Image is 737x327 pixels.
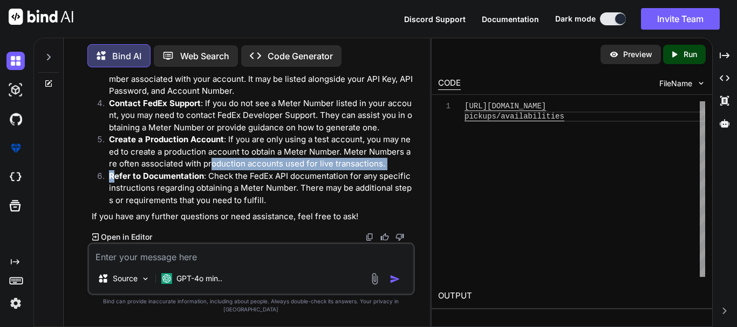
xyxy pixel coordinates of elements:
img: premium [6,139,25,157]
p: Open in Editor [101,232,152,242]
img: Pick Models [141,274,150,283]
div: CODE [438,77,461,90]
img: like [380,233,389,241]
div: 1 [438,101,451,112]
img: darkChat [6,52,25,70]
img: GPT-4o mini [161,273,172,284]
img: attachment [368,273,381,285]
span: Documentation [482,15,539,24]
img: copy [365,233,374,241]
p: If you have any further questions or need assistance, feel free to ask! [92,211,413,223]
span: FileName [659,78,692,89]
img: settings [6,294,25,312]
p: Preview [623,49,652,60]
p: Web Search [180,50,229,62]
p: : Check the FedEx API documentation for any specific instructions regarding obtaining a Meter Num... [109,170,413,207]
p: Code Generator [268,50,333,62]
span: pickups/availabilities [465,112,564,121]
span: [URL][DOMAIN_NAME] [465,102,546,110]
span: Dark mode [555,13,596,24]
h2: OUTPUT [432,283,712,309]
button: Discord Support [404,13,466,25]
p: Run [684,49,697,60]
img: githubDark [6,110,25,128]
img: preview [609,50,619,59]
p: Bind AI [112,50,141,62]
img: chevron down [697,79,706,88]
img: Bind AI [9,9,73,25]
p: : In the API credentials section, look for the Meter Number associated with your account. It may ... [109,61,413,98]
p: Source [113,273,138,284]
strong: Refer to Documentation [109,171,204,181]
p: Bind can provide inaccurate information, including about people. Always double-check its answers.... [87,297,415,314]
span: Discord Support [404,15,466,24]
p: : If you do not see a Meter Number listed in your account, you may need to contact FedEx Develope... [109,98,413,134]
p: GPT-4o min.. [176,273,222,284]
p: : If you are only using a test account, you may need to create a production account to obtain a M... [109,134,413,170]
img: darkAi-studio [6,81,25,99]
button: Invite Team [641,8,720,30]
strong: Create a Production Account [109,134,224,144]
img: cloudideIcon [6,168,25,186]
strong: Contact FedEx Support [109,98,201,108]
img: icon [390,274,400,284]
img: dislike [395,233,404,241]
button: Documentation [482,13,539,25]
